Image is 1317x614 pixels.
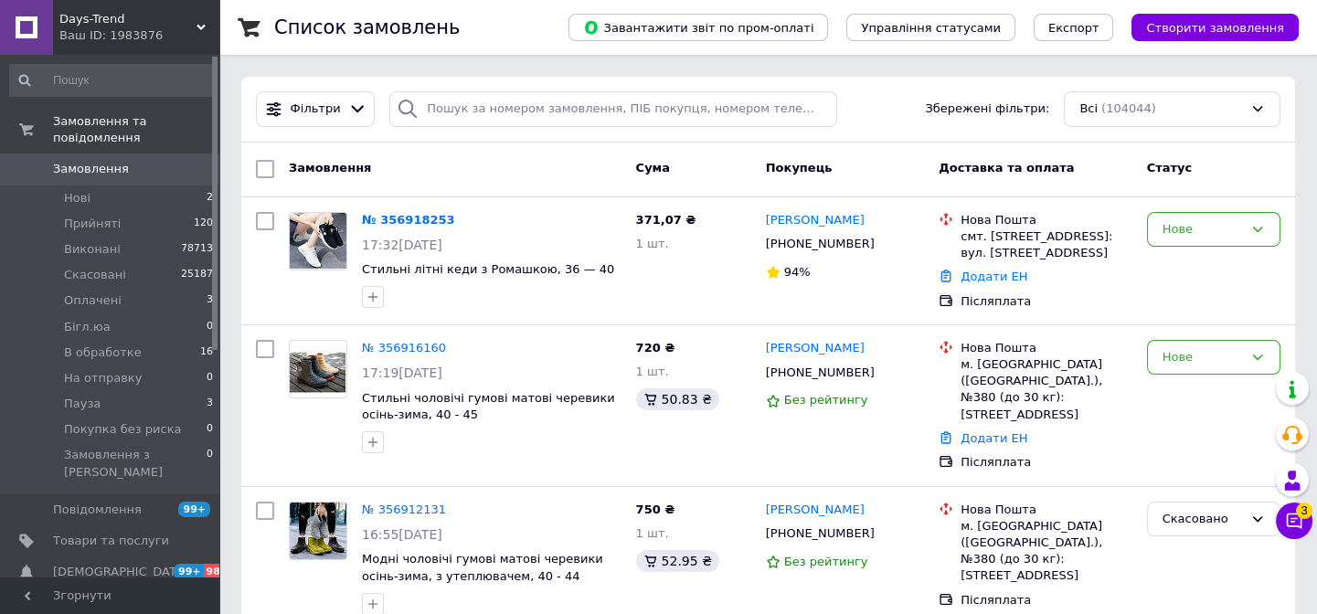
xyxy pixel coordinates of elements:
span: На отправку [64,370,142,386]
span: 94% [784,265,811,279]
div: Нове [1163,348,1243,367]
a: Фото товару [289,212,347,270]
a: Створити замовлення [1113,20,1299,34]
span: 3 [207,292,213,309]
a: № 356916160 [362,341,446,355]
span: Завантажити звіт по пром-оплаті [583,19,813,36]
span: [DEMOGRAPHIC_DATA] [53,564,188,580]
span: [PHONE_NUMBER] [766,237,875,250]
span: [PHONE_NUMBER] [766,365,875,379]
span: Замовлення та повідомлення [53,113,219,146]
span: Фільтри [291,101,341,118]
a: [PERSON_NAME] [766,212,865,229]
span: Замовлення [289,161,371,175]
img: Фото товару [290,503,346,559]
span: Покупець [766,161,833,175]
div: Післяплата [961,454,1131,471]
span: 0 [207,370,213,386]
span: Прийняті [64,216,121,232]
span: 0 [207,447,213,480]
a: Стильні літні кеди з Ромашкою, 36 — 40 [362,262,614,276]
span: 120 [194,216,213,232]
span: 371,07 ₴ [636,213,696,227]
span: Замовлення [53,161,129,177]
a: Фото товару [289,340,347,398]
span: Створити замовлення [1146,21,1284,35]
span: Збережені фільтри: [925,101,1049,118]
span: 78713 [181,241,213,258]
span: Доставка та оплата [939,161,1074,175]
span: 3 [1296,503,1312,519]
div: Нове [1163,220,1243,239]
span: В обработке [64,344,142,361]
div: Нова Пошта [961,212,1131,228]
a: № 356918253 [362,213,455,227]
span: 0 [207,421,213,438]
span: 98 [204,564,225,579]
div: смт. [STREET_ADDRESS]: вул. [STREET_ADDRESS] [961,228,1131,261]
span: Замовлення з [PERSON_NAME] [64,447,207,480]
a: [PERSON_NAME] [766,340,865,357]
button: Завантажити звіт по пром-оплаті [568,14,828,41]
span: 99+ [174,564,204,579]
span: 720 ₴ [636,341,675,355]
a: Фото товару [289,502,347,560]
button: Чат з покупцем3 [1276,503,1312,539]
span: 1 шт. [636,237,669,250]
span: 1 шт. [636,526,669,540]
span: Скасовані [64,267,126,283]
span: Без рейтингу [784,555,868,568]
span: Cума [636,161,670,175]
span: Бігл.юа [64,319,111,335]
button: Управління статусами [846,14,1015,41]
button: Створити замовлення [1131,14,1299,41]
span: Повідомлення [53,502,142,518]
span: 750 ₴ [636,503,675,516]
button: Експорт [1034,14,1114,41]
h1: Список замовлень [274,16,460,38]
span: 1 шт. [636,365,669,378]
input: Пошук [9,64,215,97]
a: [PERSON_NAME] [766,502,865,519]
a: Додати ЕН [961,270,1027,283]
div: Післяплата [961,592,1131,609]
span: Управління статусами [861,21,1001,35]
div: Нова Пошта [961,340,1131,356]
span: Без рейтингу [784,393,868,407]
a: Стильні чоловічі гумові матові черевики осінь-зима, 40 - 45 [362,391,615,422]
a: Додати ЕН [961,431,1027,445]
span: Нові [64,190,90,206]
span: 0 [207,319,213,335]
div: м. [GEOGRAPHIC_DATA] ([GEOGRAPHIC_DATA].), №380 (до 30 кг): [STREET_ADDRESS] [961,356,1131,423]
img: Фото товару [290,345,346,393]
div: Скасовано [1163,510,1243,529]
span: [PHONE_NUMBER] [766,526,875,540]
div: Післяплата [961,293,1131,310]
span: Експорт [1048,21,1099,35]
span: Days-Trend [59,11,196,27]
span: 99+ [178,502,210,517]
span: 3 [207,396,213,412]
div: м. [GEOGRAPHIC_DATA] ([GEOGRAPHIC_DATA].), №380 (до 30 кг): [STREET_ADDRESS] [961,518,1131,585]
span: 17:32[DATE] [362,238,442,252]
span: 25187 [181,267,213,283]
span: Статус [1147,161,1193,175]
div: 50.83 ₴ [636,388,719,410]
span: Пауза [64,396,101,412]
div: Ваш ID: 1983876 [59,27,219,44]
div: 52.95 ₴ [636,550,719,572]
span: 16:55[DATE] [362,527,442,542]
a: Модні чоловічі гумові матові черевики осінь-зима, з утеплювачем, 40 - 44 [362,552,603,583]
span: 16 [200,344,213,361]
a: № 356912131 [362,503,446,516]
span: Покупка без риска [64,421,181,438]
span: 2 [207,190,213,206]
input: Пошук за номером замовлення, ПІБ покупця, номером телефону, Email, номером накладної [389,91,836,127]
span: Оплачені [64,292,122,309]
img: Фото товару [290,213,346,269]
div: Нова Пошта [961,502,1131,518]
span: Виконані [64,241,121,258]
span: Товари та послуги [53,533,169,549]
